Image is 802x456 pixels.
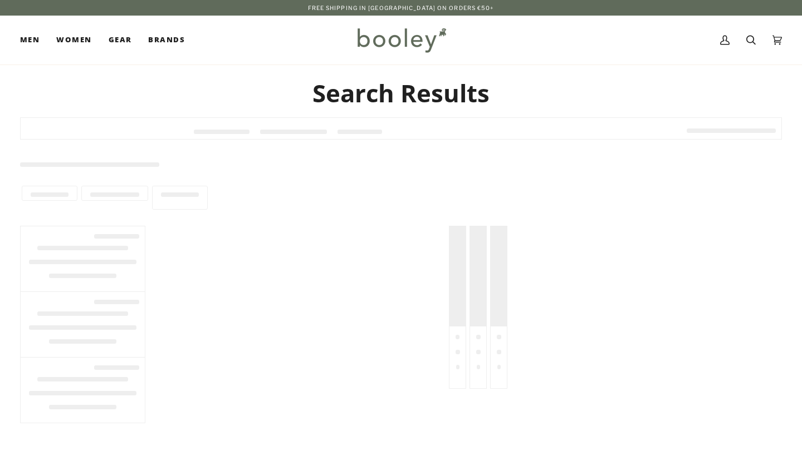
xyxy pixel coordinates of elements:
[20,78,782,108] h2: Search Results
[56,34,91,46] span: Women
[109,34,132,46] span: Gear
[140,16,193,65] a: Brands
[148,34,185,46] span: Brands
[20,34,40,46] span: Men
[48,16,100,65] a: Women
[353,24,450,56] img: Booley
[100,16,140,65] a: Gear
[308,3,495,12] p: Free Shipping in [GEOGRAPHIC_DATA] on Orders €50+
[20,16,48,65] a: Men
